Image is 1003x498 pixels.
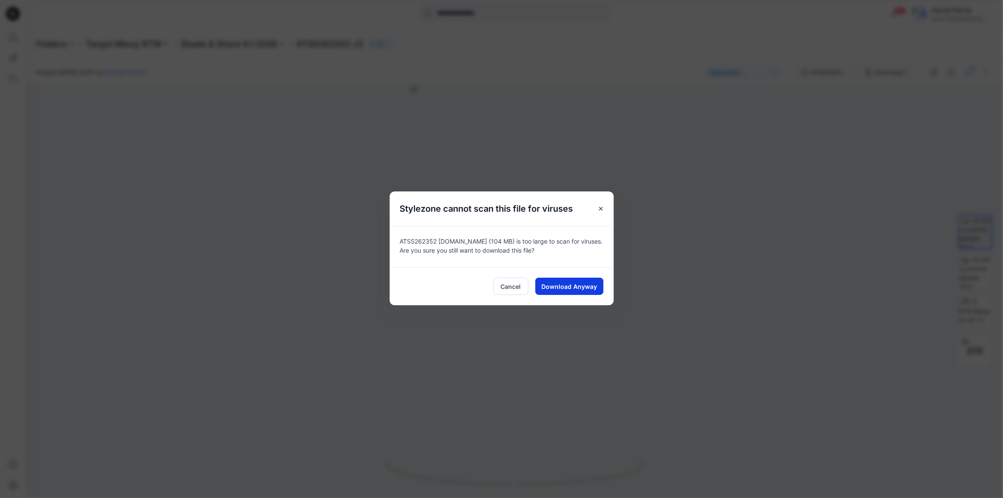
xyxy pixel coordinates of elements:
[390,191,584,226] h5: Stylezone cannot scan this file for viruses
[535,278,603,295] button: Download Anyway
[593,201,609,216] button: Close
[494,278,528,295] button: Cancel
[390,226,614,267] div: ATSS262352 [DOMAIN_NAME] (104 MB) is too large to scan for viruses. Are you sure you still want t...
[541,282,597,291] span: Download Anyway
[501,282,521,291] span: Cancel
